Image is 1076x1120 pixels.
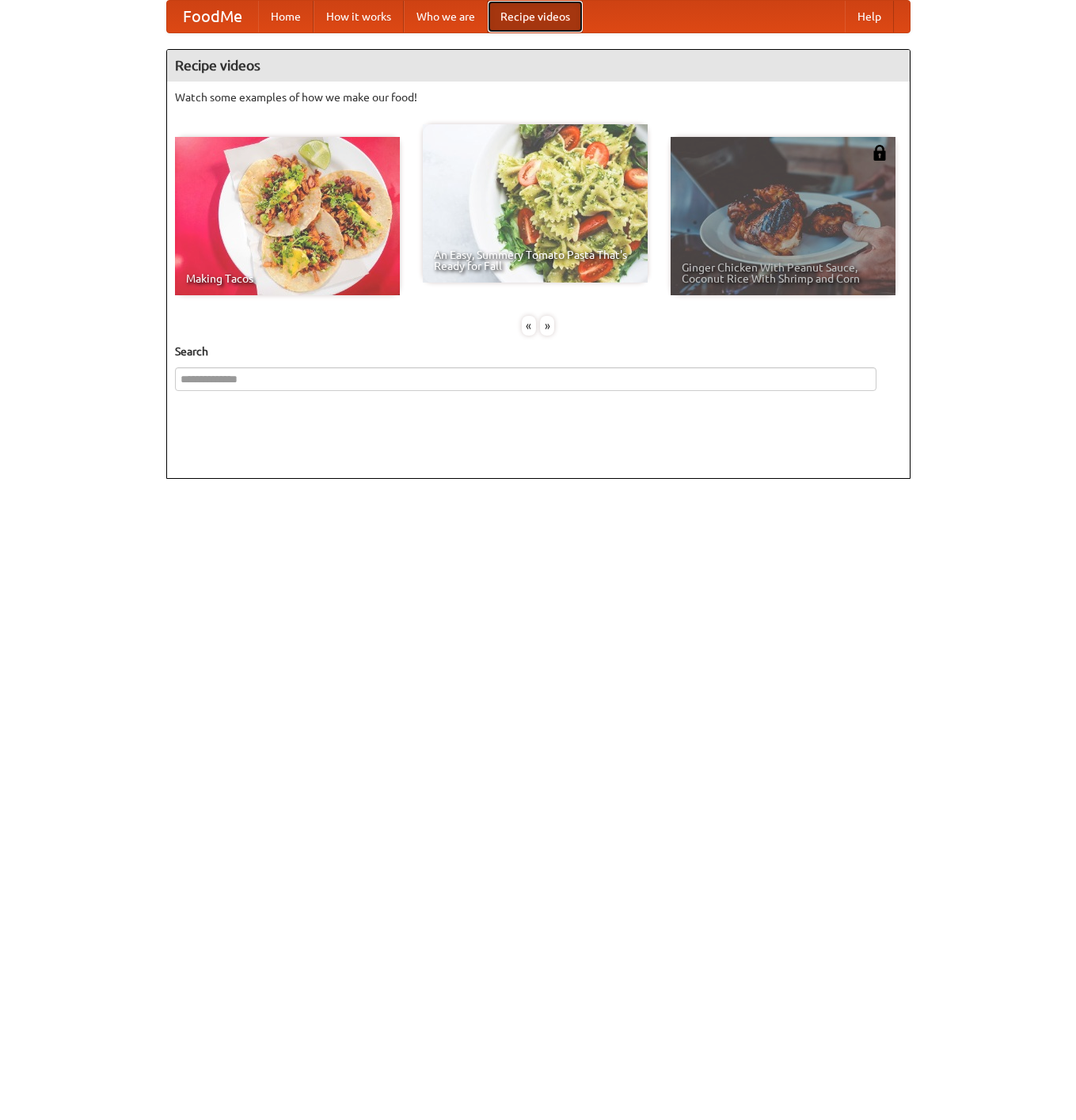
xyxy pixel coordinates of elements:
img: 483408.png [872,145,888,161]
a: Help [845,1,894,32]
p: Watch some examples of how we make our food! [175,89,902,105]
h5: Search [175,344,902,359]
a: An Easy, Summery Tomato Pasta That's Ready for Fall [423,124,648,283]
a: FoodMe [167,1,258,32]
h4: Recipe videos [167,50,910,82]
a: Home [258,1,314,32]
a: Making Tacos [175,137,400,295]
a: Recipe videos [488,1,583,32]
a: Who we are [404,1,488,32]
a: How it works [314,1,404,32]
span: An Easy, Summery Tomato Pasta That's Ready for Fall [434,249,637,271]
span: Making Tacos [186,273,389,284]
div: « [522,316,536,336]
div: » [540,316,554,336]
